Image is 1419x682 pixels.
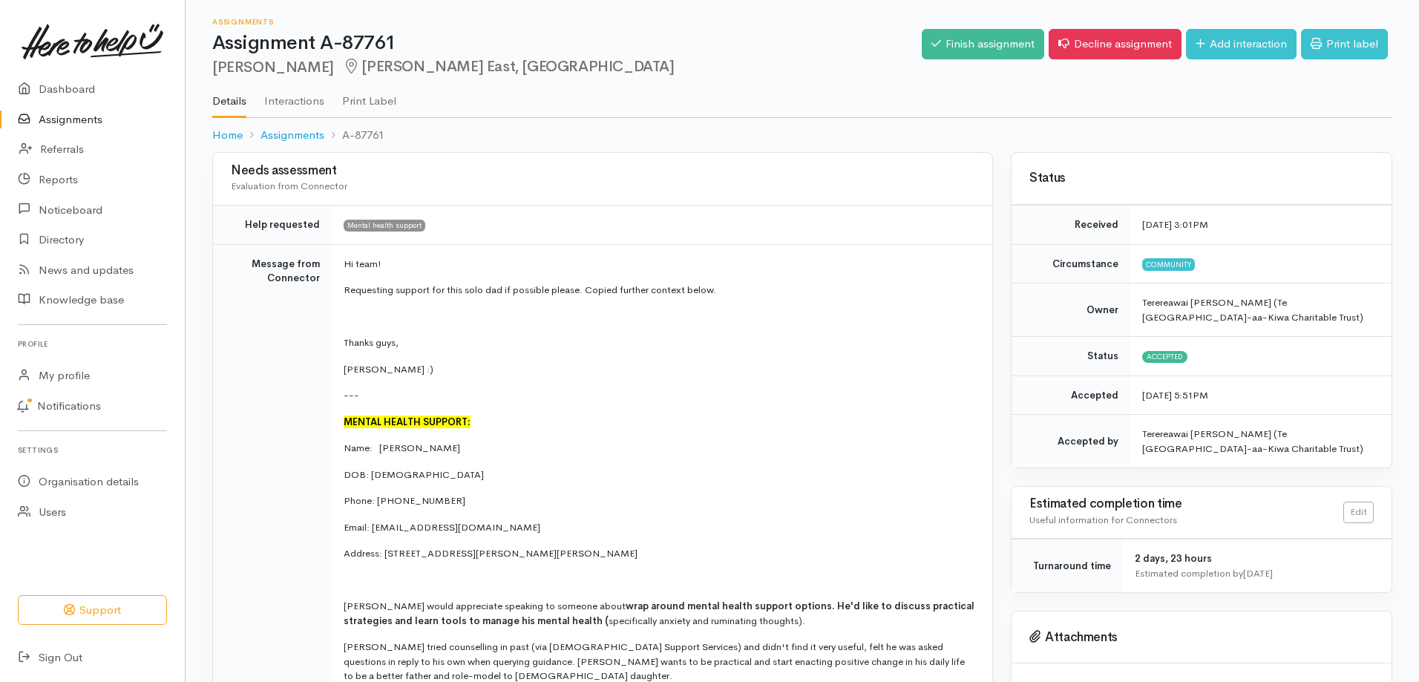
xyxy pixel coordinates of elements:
[344,257,974,272] p: Hi team!
[1029,630,1374,645] h3: Attachments
[1343,502,1374,523] a: Edit
[344,416,471,428] font: MENTAL HEALTH SUPPORT:
[1012,206,1130,245] td: Received
[1012,337,1130,376] td: Status
[1012,540,1123,593] td: Turnaround time
[344,388,974,403] p: ---
[1142,218,1208,231] time: [DATE] 3:01PM
[212,59,922,76] h2: [PERSON_NAME]
[344,546,974,561] p: Address: [STREET_ADDRESS][PERSON_NAME][PERSON_NAME]
[922,29,1044,59] a: Finish assignment
[1243,567,1273,580] time: [DATE]
[212,18,922,26] h6: Assignments
[1142,296,1363,324] span: Terereawai [PERSON_NAME] (Te [GEOGRAPHIC_DATA]-aa-Kiwa Charitable Trust)
[344,220,425,232] span: Mental health support
[1012,415,1130,468] td: Accepted by
[1049,29,1182,59] a: Decline assignment
[344,335,974,350] p: Thanks guys,
[344,600,974,627] span: wrap around mental health support options. He'd like to discuss practical strategies and learn to...
[18,595,167,626] button: Support
[1029,171,1374,186] h3: Status
[1029,497,1343,511] h3: Estimated completion time
[1186,29,1297,59] a: Add interaction
[1142,389,1208,401] time: [DATE] 5:51PM
[344,520,974,535] p: Email: [EMAIL_ADDRESS][DOMAIN_NAME]
[1142,351,1187,363] span: Accepted
[343,57,675,76] span: [PERSON_NAME] East, [GEOGRAPHIC_DATA]
[260,127,324,144] a: Assignments
[212,118,1392,153] nav: breadcrumb
[212,75,246,118] a: Details
[231,180,347,192] span: Evaluation from Connector
[344,494,974,508] p: Phone: [PHONE_NUMBER]
[1135,566,1374,581] div: Estimated completion by
[344,599,974,628] p: [PERSON_NAME] would appreciate speaking to someone about specifically anxiety and ruminating thou...
[1029,514,1177,526] span: Useful information for Connectors
[18,440,167,460] h6: Settings
[231,164,974,178] h3: Needs assessment
[264,75,324,117] a: Interactions
[344,283,974,298] p: Requesting support for this solo dad if possible please. Copied further context below.
[342,75,396,117] a: Print Label
[212,33,922,54] h1: Assignment A-87761
[1012,244,1130,283] td: Circumstance
[344,441,974,456] p: Name: [PERSON_NAME]
[344,468,974,482] p: DOB: [DEMOGRAPHIC_DATA]
[1135,552,1212,565] span: 2 days, 23 hours
[324,127,384,144] li: A-87761
[18,334,167,354] h6: Profile
[212,127,243,144] a: Home
[213,206,332,245] td: Help requested
[1012,376,1130,415] td: Accepted
[344,362,974,377] p: [PERSON_NAME] :)
[1142,258,1195,270] span: Community
[1130,415,1392,468] td: Terereawai [PERSON_NAME] (Te [GEOGRAPHIC_DATA]-aa-Kiwa Charitable Trust)
[1301,29,1388,59] a: Print label
[1012,283,1130,337] td: Owner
